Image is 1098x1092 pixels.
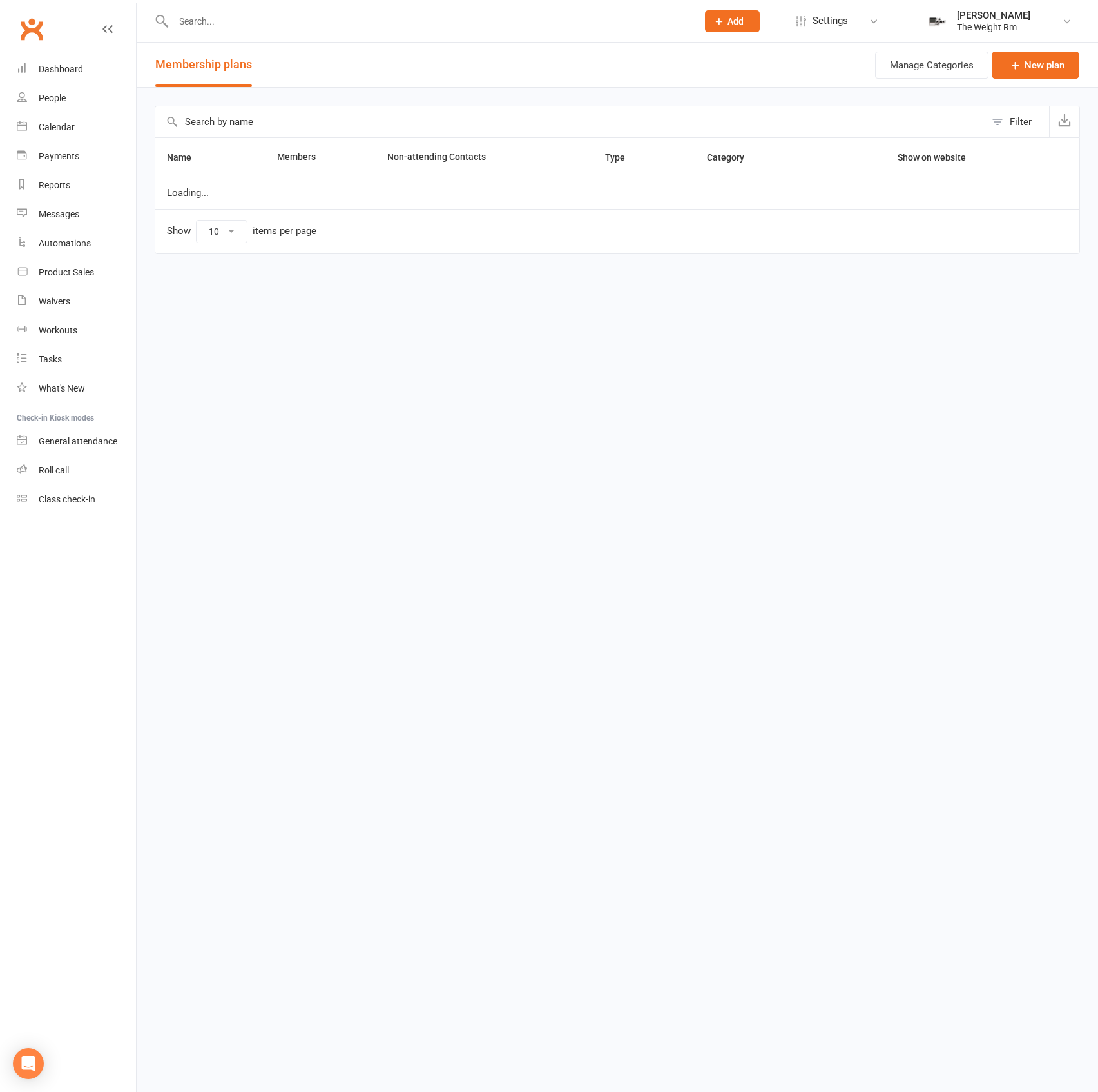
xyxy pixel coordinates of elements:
[898,152,966,163] span: Show on website
[17,171,136,200] a: Reports
[169,12,688,30] input: Search...
[39,180,70,190] div: Reports
[39,238,91,248] div: Automations
[39,267,94,277] div: Product Sales
[925,8,950,34] img: thumb_image1749576563.png
[17,55,136,84] a: Dashboard
[39,494,95,504] div: Class check-in
[957,10,1030,21] div: [PERSON_NAME]
[17,142,136,171] a: Payments
[886,150,980,165] button: Show on website
[39,93,66,103] div: People
[253,226,316,237] div: items per page
[17,485,136,514] a: Class kiosk mode
[167,150,206,165] button: Name
[376,138,593,177] th: Non-attending Contacts
[17,345,136,374] a: Tasks
[17,456,136,485] a: Roll call
[39,64,83,74] div: Dashboard
[17,84,136,113] a: People
[992,52,1079,79] a: New plan
[39,209,79,219] div: Messages
[17,200,136,229] a: Messages
[985,106,1049,137] button: Filter
[705,10,760,32] button: Add
[17,229,136,258] a: Automations
[39,383,85,393] div: What's New
[39,436,117,446] div: General attendance
[17,316,136,345] a: Workouts
[1010,114,1032,130] div: Filter
[39,151,79,161] div: Payments
[265,138,376,177] th: Members
[875,52,988,79] button: Manage Categories
[39,325,77,335] div: Workouts
[707,152,758,163] span: Category
[727,16,744,26] span: Add
[39,465,69,475] div: Roll call
[155,106,985,137] input: Search by name
[15,13,48,45] a: Clubworx
[167,152,206,163] span: Name
[605,150,639,165] button: Type
[17,258,136,287] a: Product Sales
[17,427,136,456] a: General attendance kiosk mode
[167,220,316,243] div: Show
[17,287,136,316] a: Waivers
[957,21,1030,33] div: The Weight Rm
[39,296,70,306] div: Waivers
[707,150,758,165] button: Category
[17,374,136,403] a: What's New
[13,1048,44,1079] div: Open Intercom Messenger
[813,6,848,35] span: Settings
[155,177,1079,209] td: Loading...
[17,113,136,142] a: Calendar
[605,152,639,163] span: Type
[155,43,252,87] button: Membership plans
[39,122,75,132] div: Calendar
[39,354,62,364] div: Tasks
